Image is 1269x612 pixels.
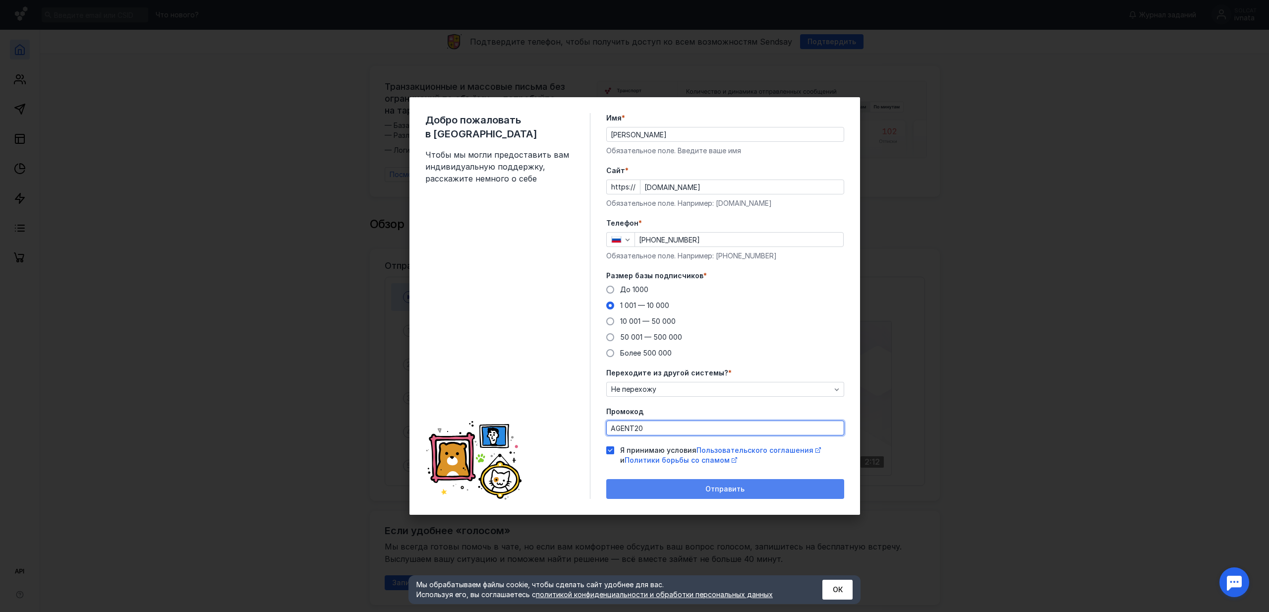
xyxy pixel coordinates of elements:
span: Переходите из другой системы? [606,368,728,378]
span: Добро пожаловать в [GEOGRAPHIC_DATA] [425,113,574,141]
div: Обязательное поле. Например: [DOMAIN_NAME] [606,198,844,208]
span: Я принимаю условия и [620,445,844,465]
span: Чтобы мы могли предоставить вам индивидуальную поддержку, расскажите немного о себе [425,149,574,184]
span: Политики борьбы со спамом [625,456,730,464]
button: Не перехожу [606,382,844,397]
div: Мы обрабатываем файлы cookie, чтобы сделать сайт удобнее для вас. Используя его, вы соглашаетесь c [416,580,798,600]
div: Обязательное поле. Введите ваше имя [606,146,844,156]
span: Cайт [606,166,625,176]
span: 1 001 — 10 000 [620,301,669,309]
span: До 1000 [620,285,648,294]
span: Отправить [705,485,745,493]
span: Более 500 000 [620,349,672,357]
span: Не перехожу [611,385,656,394]
span: 50 001 — 500 000 [620,333,682,341]
a: политикой конфиденциальности и обработки персональных данных [536,590,773,599]
a: Пользовательского соглашения [696,446,821,454]
span: Пользовательского соглашения [696,446,813,454]
button: ОК [822,580,853,600]
button: Отправить [606,479,844,499]
span: Имя [606,113,622,123]
span: Телефон [606,218,638,228]
a: Политики борьбы со спамом [625,456,737,464]
div: Обязательное поле. Например: [PHONE_NUMBER] [606,251,844,261]
span: Размер базы подписчиков [606,271,703,281]
span: Промокод [606,407,643,417]
span: 10 001 — 50 000 [620,317,676,325]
